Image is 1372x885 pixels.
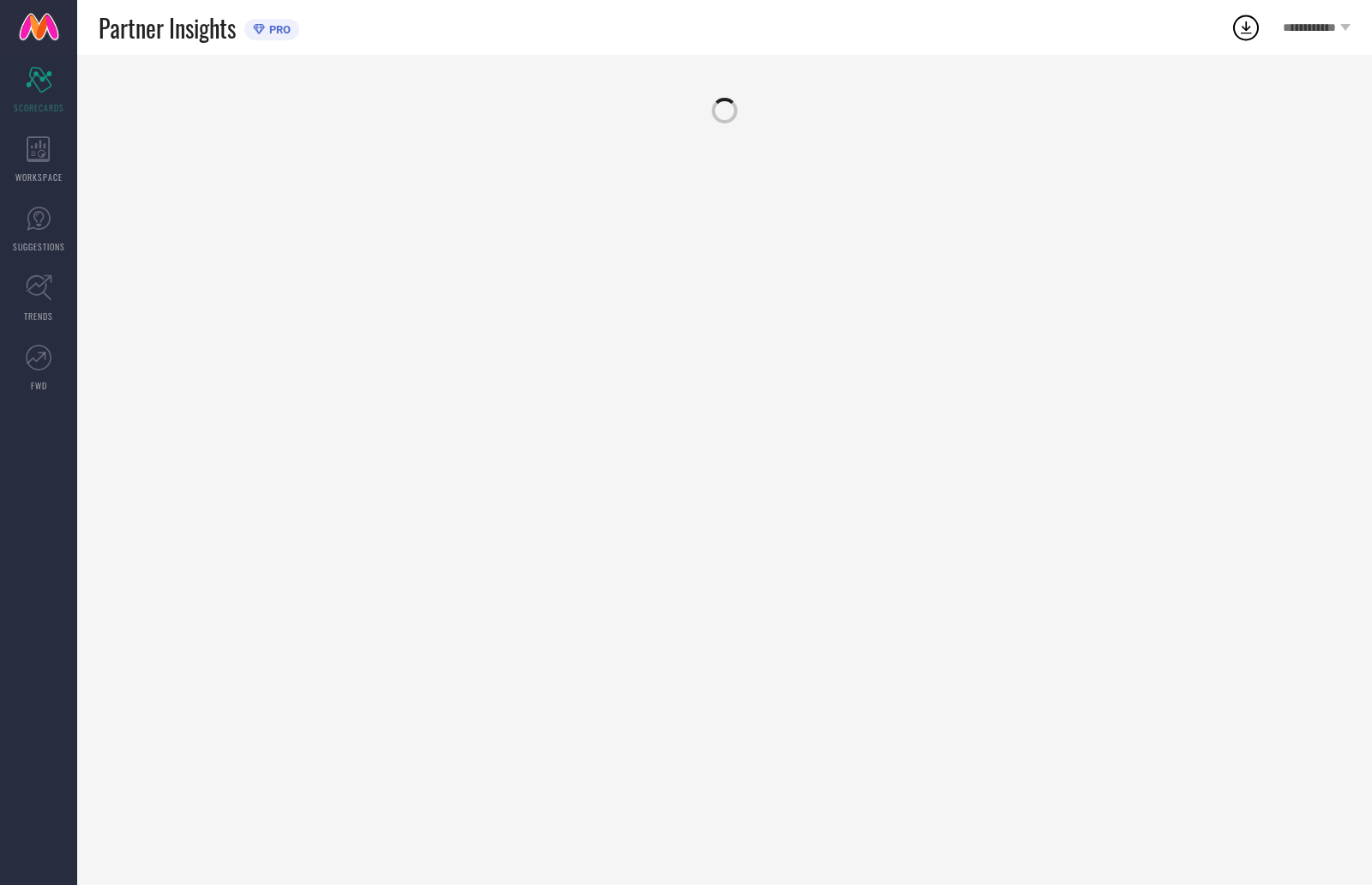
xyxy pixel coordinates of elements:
[24,310,53,322] span: TRENDS
[1231,12,1261,43] div: Open download list
[13,240,65,253] span: SUGGESTIONS
[99,10,236,45] span: Partner Insights
[31,379,47,392] span: FWD
[15,171,63,184] span: WORKSPACE
[265,23,291,36] span: PRO
[14,101,64,114] span: SCORECARDS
